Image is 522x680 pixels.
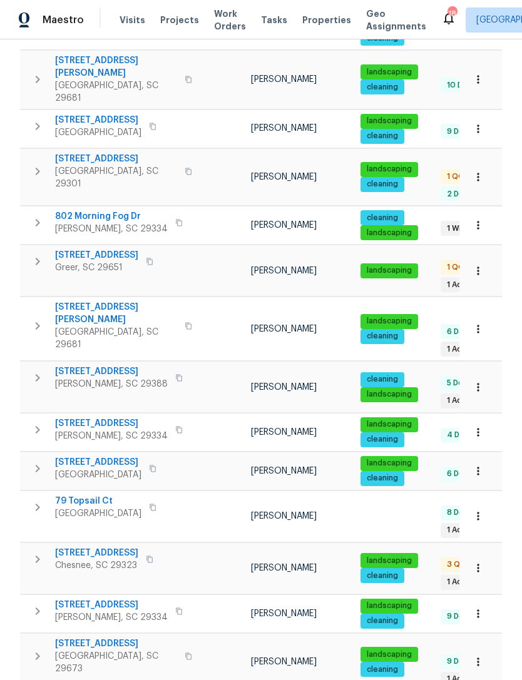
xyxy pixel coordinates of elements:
span: [PERSON_NAME], SC 29334 [55,611,168,624]
span: 1 Accepted [442,395,494,406]
span: landscaping [362,316,417,327]
span: Chesnee, SC 29323 [55,559,138,572]
span: [PERSON_NAME] [251,124,317,133]
span: landscaping [362,556,417,566]
span: cleaning [362,213,403,223]
span: 1 Accepted [442,344,494,355]
span: [STREET_ADDRESS] [55,547,138,559]
span: 802 Morning Fog Dr [55,210,168,223]
span: cleaning [362,616,403,626]
span: landscaping [362,228,417,238]
span: [GEOGRAPHIC_DATA], SC 29301 [55,165,177,190]
span: [PERSON_NAME], SC 29388 [55,378,168,390]
span: Visits [120,14,145,26]
span: [STREET_ADDRESS] [55,456,141,469]
span: cleaning [362,473,403,484]
span: Properties [302,14,351,26]
span: cleaning [362,434,403,445]
span: 1 Accepted [442,280,494,290]
span: [PERSON_NAME] [251,325,317,333]
span: 9 Done [442,611,478,622]
span: 1 Accepted [442,577,494,587]
span: landscaping [362,601,417,611]
span: Work Orders [214,8,246,33]
span: Tasks [261,16,287,24]
span: 4 Done [442,430,479,440]
span: [PERSON_NAME] [251,428,317,437]
span: [STREET_ADDRESS][PERSON_NAME] [55,301,177,326]
span: [PERSON_NAME] [251,609,317,618]
span: [GEOGRAPHIC_DATA] [55,126,141,139]
span: [PERSON_NAME], SC 29334 [55,430,168,442]
span: [PERSON_NAME] [251,657,317,666]
span: landscaping [362,389,417,400]
span: 9 Done [442,126,478,137]
span: landscaping [362,649,417,660]
span: [STREET_ADDRESS] [55,599,168,611]
span: 8 Done [442,507,478,518]
span: [PERSON_NAME] [251,512,317,520]
span: 79 Topsail Ct [55,495,141,507]
span: [STREET_ADDRESS] [55,637,177,650]
span: cleaning [362,82,403,93]
span: Greer, SC 29651 [55,261,138,274]
span: [STREET_ADDRESS] [55,365,168,378]
span: 1 QC [442,262,469,273]
span: [GEOGRAPHIC_DATA], SC 29673 [55,650,177,675]
span: [PERSON_NAME] [251,564,317,572]
span: [STREET_ADDRESS] [55,114,141,126]
span: [GEOGRAPHIC_DATA] [55,469,141,481]
span: [PERSON_NAME] [251,467,317,475]
span: 3 QC [442,559,471,570]
span: [STREET_ADDRESS] [55,153,177,165]
span: landscaping [362,458,417,469]
span: landscaping [362,67,417,78]
span: cleaning [362,571,403,581]
span: cleaning [362,179,403,190]
span: [PERSON_NAME], SC 29334 [55,223,168,235]
span: 5 Done [442,378,478,388]
span: 2 Done [442,189,478,200]
span: cleaning [362,331,403,342]
span: [GEOGRAPHIC_DATA], SC 29681 [55,326,177,351]
span: [PERSON_NAME] [251,173,317,181]
span: cleaning [362,131,403,141]
span: [PERSON_NAME] [251,383,317,392]
span: [STREET_ADDRESS][PERSON_NAME] [55,54,177,79]
span: [STREET_ADDRESS] [55,417,168,430]
span: 10 Done [442,80,482,91]
span: [GEOGRAPHIC_DATA], SC 29681 [55,79,177,104]
span: 6 Done [442,469,478,479]
span: 1 Accepted [442,525,494,535]
span: Projects [160,14,199,26]
span: landscaping [362,116,417,126]
span: landscaping [362,419,417,430]
span: [STREET_ADDRESS] [55,249,138,261]
div: 18 [448,8,456,20]
span: [PERSON_NAME] [251,266,317,275]
span: 6 Done [442,327,478,337]
span: Maestro [43,14,84,26]
span: 1 WIP [442,223,470,234]
span: cleaning [362,664,403,675]
span: 1 QC [442,171,469,182]
span: cleaning [362,374,403,385]
span: [GEOGRAPHIC_DATA] [55,507,141,520]
span: Geo Assignments [366,8,426,33]
span: [PERSON_NAME] [251,75,317,84]
span: [PERSON_NAME] [251,221,317,230]
span: landscaping [362,164,417,175]
span: 9 Done [442,656,478,667]
span: landscaping [362,265,417,276]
